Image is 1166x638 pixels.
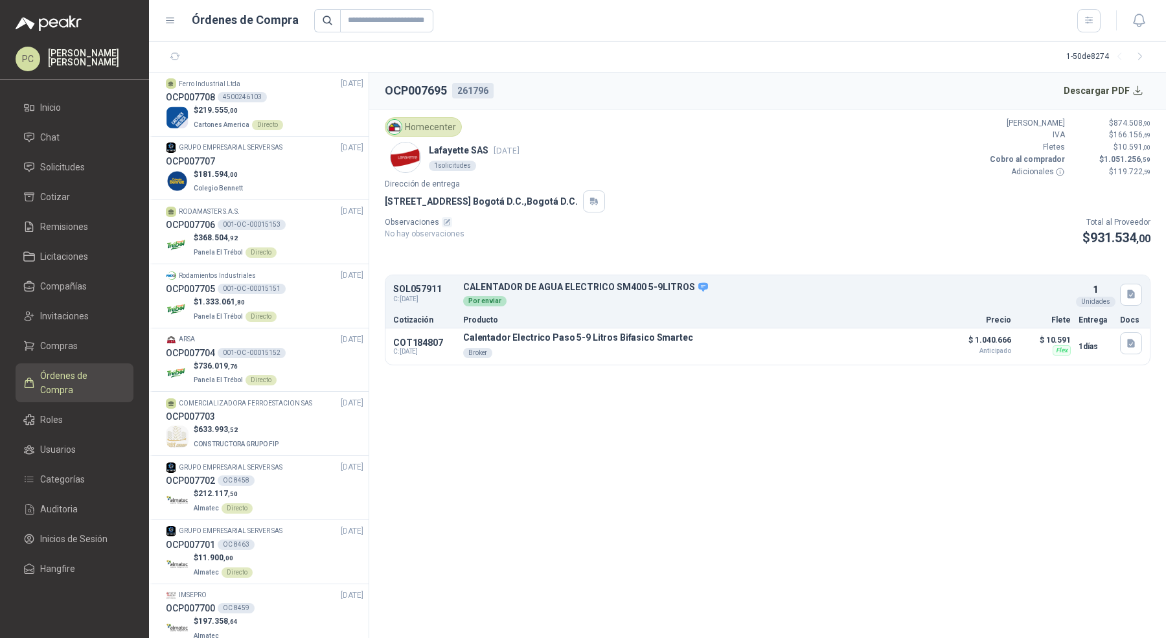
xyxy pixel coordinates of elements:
p: $ [1073,117,1150,130]
p: $ [194,168,246,181]
span: [DATE] [341,78,363,90]
h2: OCP007695 [385,82,447,100]
img: Company Logo [166,234,189,256]
span: Inicios de Sesión [40,532,108,546]
span: ,00 [1136,233,1150,245]
p: Flete [1019,316,1071,324]
p: RODAMASTER S.A.S. [179,207,240,217]
span: ,50 [228,490,238,497]
span: ,59 [1141,156,1150,163]
p: Cobro al comprador [987,154,1065,166]
p: ARSA [179,334,195,345]
span: 736.019 [198,361,238,370]
span: 931.534 [1090,230,1150,245]
div: OC 8458 [218,475,255,486]
a: Hangfire [16,556,133,581]
img: Company Logo [166,270,176,280]
span: 368.504 [198,233,238,242]
img: Company Logo [166,334,176,345]
img: Company Logo [391,142,420,172]
a: Invitaciones [16,304,133,328]
span: ,80 [235,299,245,306]
h3: OCP007702 [166,473,215,488]
h3: OCP007703 [166,409,215,424]
span: C: [DATE] [393,294,455,304]
p: Entrega [1079,316,1112,324]
p: COT184807 [393,337,455,348]
a: Órdenes de Compra [16,363,133,402]
span: 1.333.061 [198,297,245,306]
p: [PERSON_NAME] [PERSON_NAME] [48,49,133,67]
p: $ 10.591 [1019,332,1071,348]
p: $ [1073,129,1150,141]
p: GRUPO EMPRESARIAL SERVER SAS [179,462,282,473]
span: ,92 [228,234,238,242]
a: Compras [16,334,133,358]
div: OC 8459 [218,603,255,613]
p: [STREET_ADDRESS] Bogotá D.C. , Bogotá D.C. [385,194,578,209]
img: Company Logo [166,362,189,385]
img: Company Logo [166,590,176,600]
span: Auditoria [40,502,78,516]
div: 4500246103 [218,92,267,102]
p: $ 1.040.666 [946,332,1011,354]
img: Company Logo [166,298,189,321]
div: Directo [246,375,277,385]
img: Company Logo [166,142,176,153]
img: Company Logo [166,462,176,473]
span: Compañías [40,279,87,293]
p: SOL057911 [393,284,455,294]
span: ,52 [228,426,238,433]
span: 166.156 [1114,130,1150,139]
a: Chat [16,125,133,150]
a: Licitaciones [16,244,133,269]
span: 197.358 [198,617,238,626]
p: $ [194,488,253,500]
span: ,90 [1143,120,1150,127]
span: Invitaciones [40,309,89,323]
div: Directo [222,503,253,514]
p: Rodamientos Industriales [179,271,256,281]
div: Broker [463,348,492,358]
span: Roles [40,413,63,427]
a: Compañías [16,274,133,299]
span: [DATE] [341,525,363,538]
span: 1.051.256 [1104,155,1150,164]
span: [DATE] [494,146,520,155]
span: Usuarios [40,442,76,457]
p: 1 días [1079,339,1112,354]
div: Unidades [1076,297,1115,307]
span: Panela El Trébol [194,313,243,320]
span: [DATE] [341,334,363,346]
p: Ferro Industrial Ltda [179,79,240,89]
p: CALENTADOR DE AGUA ELECTRICO SM400 5-9LITROS [463,282,1071,293]
p: Precio [946,316,1011,324]
h3: OCP007706 [166,218,215,232]
h3: OCP007705 [166,282,215,296]
p: Producto [463,316,939,324]
a: Roles [16,407,133,432]
span: Panela El Trébol [194,249,243,256]
a: Usuarios [16,437,133,462]
p: GRUPO EMPRESARIAL SERVER SAS [179,142,282,153]
img: Company Logo [166,106,189,129]
p: $ [1073,154,1150,166]
p: $ [194,104,283,117]
div: 001-OC -00015151 [218,284,286,294]
a: COMERCIALIZADORA FERROESTACION SAS[DATE] OCP007703Company Logo$633.993,52CONSTRUCTORA GRUPO FIP [166,397,363,450]
a: Inicio [16,95,133,120]
span: 219.555 [198,106,238,115]
span: 874.508 [1114,119,1150,128]
span: ,00 [1143,144,1150,151]
div: 1 solicitudes [429,161,476,171]
a: Company LogoGRUPO EMPRESARIAL SERVER SAS[DATE] OCP007707Company Logo$181.594,00Colegio Bennett [166,142,363,195]
div: Por enviar [463,296,507,306]
h3: OCP007700 [166,601,215,615]
span: [DATE] [341,142,363,154]
p: Adicionales [987,166,1065,178]
span: Inicio [40,100,61,115]
span: Panela El Trébol [194,376,243,383]
span: Colegio Bennett [194,185,243,192]
a: Auditoria [16,497,133,521]
div: OC 8463 [218,540,255,550]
